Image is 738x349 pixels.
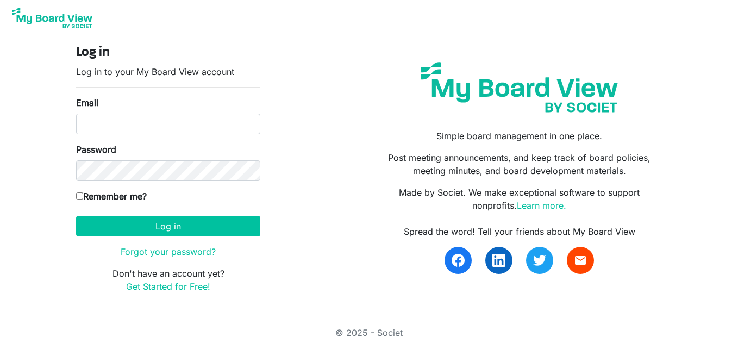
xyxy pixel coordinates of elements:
[335,327,403,338] a: © 2025 - Societ
[76,267,260,293] p: Don't have an account yet?
[377,225,662,238] div: Spread the word! Tell your friends about My Board View
[76,45,260,61] h4: Log in
[567,247,594,274] a: email
[452,254,465,267] img: facebook.svg
[377,129,662,142] p: Simple board management in one place.
[377,186,662,212] p: Made by Societ. We make exceptional software to support nonprofits.
[76,65,260,78] p: Log in to your My Board View account
[76,143,116,156] label: Password
[121,246,216,257] a: Forgot your password?
[76,216,260,236] button: Log in
[126,281,210,292] a: Get Started for Free!
[76,192,83,200] input: Remember me?
[377,151,662,177] p: Post meeting announcements, and keep track of board policies, meeting minutes, and board developm...
[574,254,587,267] span: email
[76,96,98,109] label: Email
[533,254,546,267] img: twitter.svg
[412,54,626,121] img: my-board-view-societ.svg
[492,254,505,267] img: linkedin.svg
[9,4,96,32] img: My Board View Logo
[76,190,147,203] label: Remember me?
[517,200,566,211] a: Learn more.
